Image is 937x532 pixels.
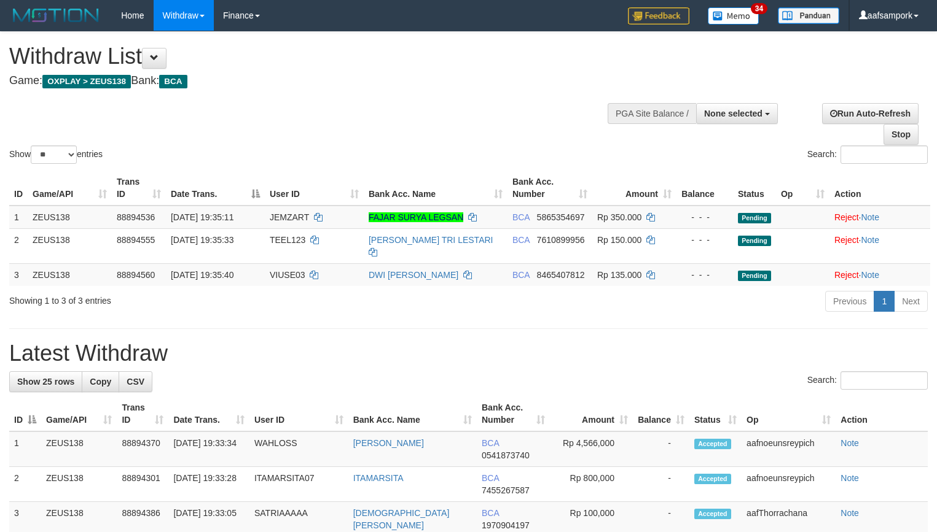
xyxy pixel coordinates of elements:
button: None selected [696,103,778,124]
td: - [633,431,689,467]
td: · [829,206,930,229]
input: Search: [841,371,928,390]
th: Balance [676,171,733,206]
td: · [829,263,930,286]
select: Showentries [31,145,77,164]
a: Note [841,438,859,448]
td: - [633,467,689,502]
span: Accepted [694,439,731,449]
span: Copy 8465407812 to clipboard [537,270,585,280]
th: ID: activate to sort column descending [9,396,41,431]
span: BCA [512,235,530,245]
a: ITAMARSITA [353,473,404,483]
th: Status: activate to sort column ascending [689,396,742,431]
span: Show 25 rows [17,377,74,387]
th: User ID: activate to sort column ascending [265,171,364,206]
span: Copy 1970904197 to clipboard [482,520,530,530]
span: JEMZART [270,212,309,222]
h1: Latest Withdraw [9,341,928,366]
td: 3 [9,263,28,286]
th: Op: activate to sort column ascending [742,396,836,431]
th: Amount: activate to sort column ascending [592,171,676,206]
span: Pending [738,271,771,281]
th: Bank Acc. Number: activate to sort column ascending [508,171,592,206]
span: [DATE] 19:35:11 [171,212,233,222]
th: Status [733,171,776,206]
label: Show entries [9,145,103,164]
span: OXPLAY > ZEUS138 [42,75,131,88]
th: Bank Acc. Name: activate to sort column ascending [364,171,508,206]
td: 1 [9,431,41,467]
span: Accepted [694,474,731,484]
input: Search: [841,145,928,164]
th: Action [829,171,930,206]
span: 88894555 [117,235,155,245]
span: [DATE] 19:35:33 [171,235,233,245]
th: Game/API: activate to sort column ascending [41,396,117,431]
td: 1 [9,206,28,229]
td: Rp 800,000 [550,467,633,502]
a: Note [841,473,859,483]
th: Action [836,396,928,431]
img: panduan.png [778,7,839,24]
span: Rp 135.000 [597,270,641,280]
td: [DATE] 19:33:28 [168,467,249,502]
th: Trans ID: activate to sort column ascending [117,396,168,431]
span: Rp 350.000 [597,212,641,222]
td: ZEUS138 [28,263,112,286]
th: Op: activate to sort column ascending [776,171,829,206]
a: FAJAR SURYA LEGSAN [369,212,463,222]
a: Note [841,508,859,518]
a: Next [894,291,928,312]
span: CSV [127,377,144,387]
span: Rp 150.000 [597,235,641,245]
span: 34 [751,3,767,14]
span: Copy 0541873740 to clipboard [482,450,530,460]
span: TEEL123 [270,235,305,245]
span: 88894560 [117,270,155,280]
div: - - - [681,269,728,281]
td: aafnoeunsreypich [742,431,836,467]
td: 2 [9,467,41,502]
td: ZEUS138 [28,206,112,229]
a: CSV [119,371,152,392]
a: [PERSON_NAME] [353,438,424,448]
td: Rp 4,566,000 [550,431,633,467]
td: ZEUS138 [28,228,112,263]
span: Copy [90,377,111,387]
span: [DATE] 19:35:40 [171,270,233,280]
div: - - - [681,234,728,246]
td: 88894370 [117,431,168,467]
td: [DATE] 19:33:34 [168,431,249,467]
a: Show 25 rows [9,371,82,392]
a: [DEMOGRAPHIC_DATA] [PERSON_NAME] [353,508,450,530]
th: Date Trans.: activate to sort column ascending [168,396,249,431]
td: 2 [9,228,28,263]
td: ITAMARSITA07 [249,467,348,502]
td: ZEUS138 [41,431,117,467]
th: Balance: activate to sort column ascending [633,396,689,431]
div: - - - [681,211,728,223]
td: WAHLOSS [249,431,348,467]
a: Copy [82,371,119,392]
th: ID [9,171,28,206]
span: BCA [512,270,530,280]
span: BCA [482,508,499,518]
span: BCA [482,473,499,483]
span: Accepted [694,509,731,519]
span: Pending [738,213,771,223]
td: · [829,228,930,263]
label: Search: [807,371,928,390]
th: Game/API: activate to sort column ascending [28,171,112,206]
a: 1 [874,291,895,312]
a: [PERSON_NAME] TRI LESTARI [369,235,493,245]
span: Copy 5865354697 to clipboard [537,212,585,222]
a: DWI [PERSON_NAME] [369,270,458,280]
th: User ID: activate to sort column ascending [249,396,348,431]
th: Trans ID: activate to sort column ascending [112,171,166,206]
a: Reject [834,270,859,280]
a: Note [861,270,879,280]
div: Showing 1 to 3 of 3 entries [9,290,381,307]
span: None selected [704,109,763,118]
span: BCA [512,212,530,222]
